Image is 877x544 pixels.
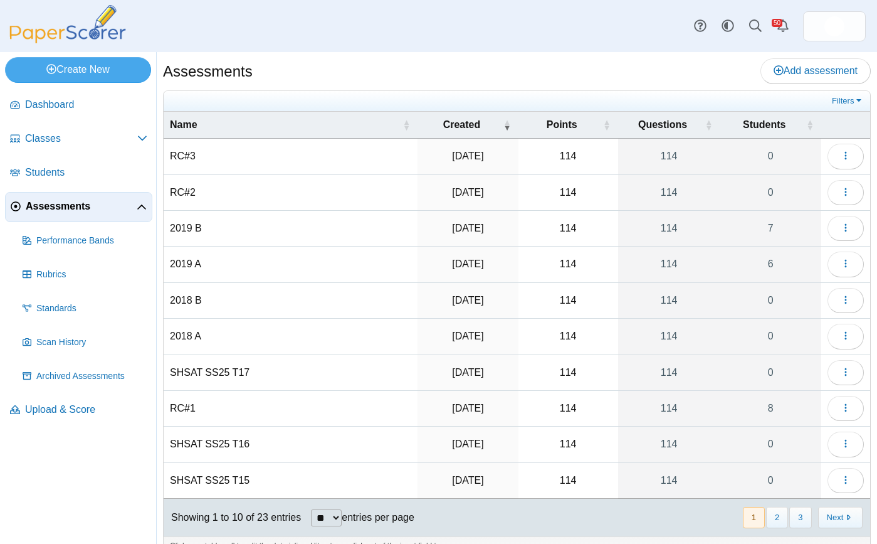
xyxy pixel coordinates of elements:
td: 114 [518,463,618,499]
td: 114 [518,211,618,247]
span: Upload & Score [25,403,147,417]
span: d&k prep prep [824,16,844,36]
span: Created : Activate to remove sorting [503,112,511,138]
a: Classes [5,124,152,154]
span: Name [170,119,197,130]
td: 2019 A [164,247,417,282]
span: Questions [638,119,687,130]
span: Scan History [36,336,147,349]
a: Archived Assessments [18,361,152,392]
a: 0 [720,175,821,210]
td: 2019 B [164,211,417,247]
a: 114 [618,355,720,390]
a: 0 [720,427,821,462]
a: Scan History [18,328,152,358]
a: Students [5,158,152,188]
td: RC#1 [164,391,417,427]
h1: Assessments [163,61,253,82]
td: 114 [518,247,618,282]
span: Questions : Activate to sort [705,112,712,138]
span: Rubrics [36,269,147,281]
a: 7 [720,211,821,246]
time: Jul 21, 2025 at 2:47 PM [452,331,483,341]
span: Performance Bands [36,235,147,247]
a: Alerts [769,13,797,40]
span: Created [443,119,481,130]
time: Jul 9, 2025 at 2:58 PM [452,475,483,486]
a: 0 [720,463,821,498]
td: 2018 A [164,319,417,355]
nav: pagination [742,507,863,528]
time: Jul 21, 2025 at 2:58 PM [452,295,483,306]
a: Performance Bands [18,226,152,256]
td: SHSAT SS25 T15 [164,463,417,499]
a: 0 [720,319,821,354]
td: 114 [518,319,618,355]
time: Jul 21, 2025 at 2:39 PM [452,367,483,378]
a: Add assessment [760,58,871,83]
span: Archived Assessments [36,370,147,383]
a: 114 [618,427,720,462]
a: 0 [720,139,821,174]
a: 114 [618,463,720,498]
a: Standards [18,294,152,324]
a: 0 [720,355,821,390]
button: 3 [789,507,811,528]
time: Jul 21, 2025 at 3:07 PM [452,259,483,269]
td: RC#3 [164,139,417,174]
a: 114 [618,139,720,174]
td: 114 [518,139,618,174]
td: 114 [518,283,618,319]
a: 114 [618,319,720,354]
a: 6 [720,247,821,282]
a: Create New [5,57,151,82]
a: PaperScorer [5,35,130,45]
button: Next [818,507,863,528]
a: 114 [618,247,720,282]
span: Points [547,119,577,130]
a: 8 [720,391,821,426]
time: Jul 21, 2025 at 3:19 PM [452,223,483,233]
time: Jul 18, 2025 at 12:57 PM [452,403,483,413]
span: Students [25,166,147,179]
img: PaperScorer [5,5,130,43]
span: Add assessment [774,65,858,76]
a: Assessments [5,192,152,222]
a: 114 [618,175,720,210]
span: Classes [25,132,137,146]
a: Filters [829,95,867,107]
td: 114 [518,355,618,391]
td: 114 [518,427,618,462]
span: Points : Activate to sort [603,112,611,138]
time: Jul 9, 2025 at 3:10 PM [452,439,483,449]
td: 114 [518,175,618,211]
span: Assessments [26,200,137,213]
td: RC#2 [164,175,417,211]
span: Students [743,119,785,130]
button: 2 [766,507,788,528]
span: Dashboard [25,98,147,112]
a: Dashboard [5,90,152,120]
div: Showing 1 to 10 of 23 entries [164,499,301,536]
a: Upload & Score [5,395,152,425]
a: ps.cRz8zCdsP4LbcP2q [803,11,866,41]
td: SHSAT SS25 T17 [164,355,417,391]
td: 114 [518,391,618,427]
button: 1 [743,507,765,528]
td: SHSAT SS25 T16 [164,427,417,462]
a: Rubrics [18,260,152,290]
label: entries per page [342,512,414,523]
td: 2018 B [164,283,417,319]
a: 114 [618,283,720,318]
a: 114 [618,211,720,246]
span: Students : Activate to sort [806,112,814,138]
span: Name : Activate to sort [402,112,410,138]
img: ps.cRz8zCdsP4LbcP2q [824,16,844,36]
span: Standards [36,302,147,315]
time: Jul 21, 2025 at 3:39 PM [452,151,483,161]
a: 0 [720,283,821,318]
a: 114 [618,391,720,426]
time: Jul 21, 2025 at 3:30 PM [452,187,483,198]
